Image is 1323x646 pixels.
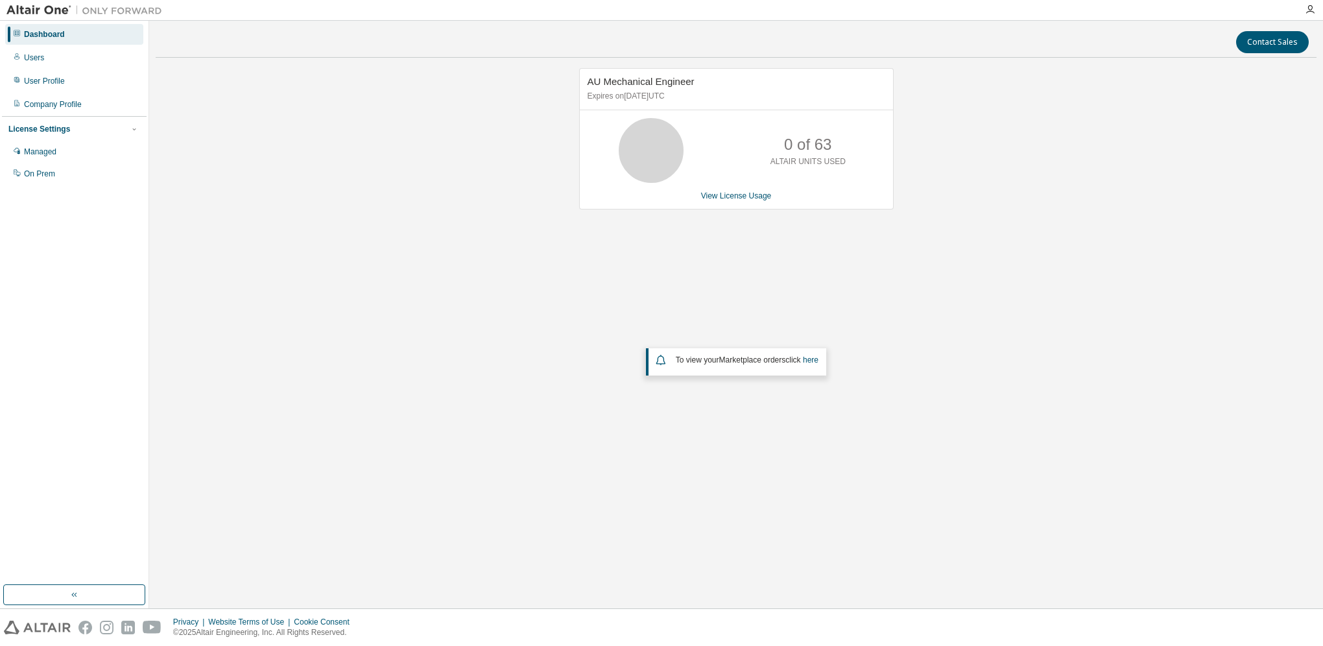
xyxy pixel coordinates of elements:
div: User Profile [24,76,65,86]
div: Privacy [173,617,208,627]
img: youtube.svg [143,621,161,634]
em: Marketplace orders [719,355,786,365]
span: AU Mechanical Engineer [588,76,695,87]
div: On Prem [24,169,55,179]
img: Altair One [6,4,169,17]
p: 0 of 63 [784,134,831,156]
a: View License Usage [701,191,772,200]
p: © 2025 Altair Engineering, Inc. All Rights Reserved. [173,627,357,638]
div: Users [24,53,44,63]
div: Managed [24,147,56,157]
img: altair_logo.svg [4,621,71,634]
a: here [803,355,818,365]
img: instagram.svg [100,621,113,634]
div: Company Profile [24,99,82,110]
p: ALTAIR UNITS USED [770,156,846,167]
div: Website Terms of Use [208,617,294,627]
p: Expires on [DATE] UTC [588,91,882,102]
button: Contact Sales [1236,31,1309,53]
div: License Settings [8,124,70,134]
div: Cookie Consent [294,617,357,627]
img: facebook.svg [78,621,92,634]
span: To view your click [676,355,818,365]
img: linkedin.svg [121,621,135,634]
div: Dashboard [24,29,65,40]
